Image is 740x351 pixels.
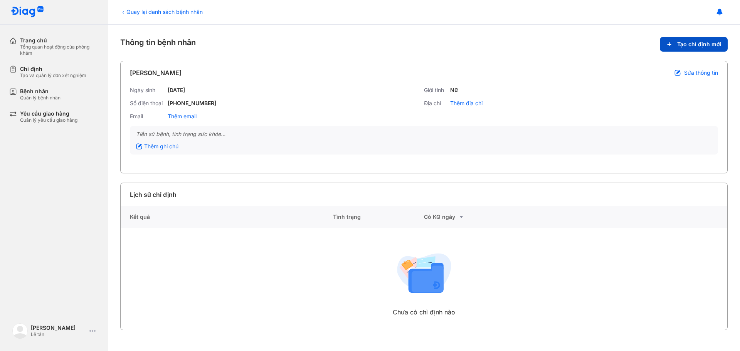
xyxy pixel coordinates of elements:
div: Email [130,113,165,120]
div: Lễ tân [31,331,86,338]
div: Địa chỉ [424,100,447,107]
div: Yêu cầu giao hàng [20,110,77,117]
div: Quản lý bệnh nhân [20,95,61,101]
div: Thông tin bệnh nhân [120,37,728,52]
div: Số điện thoại [130,100,165,107]
div: Tình trạng [333,206,424,228]
span: Sửa thông tin [684,69,718,76]
div: [PERSON_NAME] [31,324,86,331]
span: Tạo chỉ định mới [677,41,721,48]
div: Giới tính [424,87,447,94]
div: [PHONE_NUMBER] [168,100,216,107]
div: Tiền sử bệnh, tình trạng sức khỏe... [136,131,712,138]
button: Tạo chỉ định mới [660,37,728,52]
div: Tổng quan hoạt động của phòng khám [20,44,99,56]
img: logo [12,323,28,339]
div: Bệnh nhân [20,88,61,95]
div: Có KQ ngày [424,212,515,222]
div: Ngày sinh [130,87,165,94]
div: Tạo và quản lý đơn xét nghiệm [20,72,86,79]
div: Chỉ định [20,65,86,72]
div: Nữ [450,87,458,94]
div: Quay lại danh sách bệnh nhân [120,8,203,16]
div: Quản lý yêu cầu giao hàng [20,117,77,123]
div: Thêm ghi chú [136,143,178,150]
div: Thêm email [168,113,197,120]
div: [DATE] [168,87,185,94]
div: Chưa có chỉ định nào [393,307,455,317]
div: Kết quả [121,206,333,228]
img: logo [11,6,44,18]
div: Trang chủ [20,37,99,44]
div: Thêm địa chỉ [450,100,483,107]
div: [PERSON_NAME] [130,68,182,77]
div: Lịch sử chỉ định [130,190,177,199]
